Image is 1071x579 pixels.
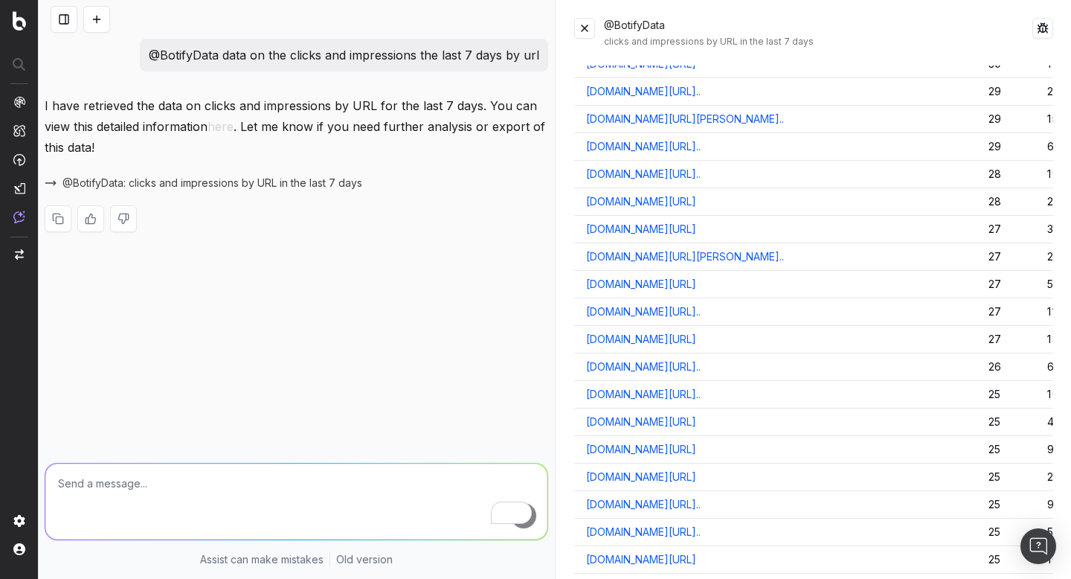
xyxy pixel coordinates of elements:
[977,133,1036,161] td: 29
[977,243,1036,271] td: 27
[977,188,1036,216] td: 28
[977,464,1036,491] td: 25
[13,211,25,223] img: Assist
[977,436,1036,464] td: 25
[977,216,1036,243] td: 27
[586,332,696,347] a: [DOMAIN_NAME][URL]
[13,96,25,108] img: Analytics
[586,194,696,209] a: [DOMAIN_NAME][URL]
[586,442,696,457] a: [DOMAIN_NAME][URL]
[977,491,1036,519] td: 25
[149,45,539,65] p: @BotifyData data on the clicks and impressions the last 7 days by url
[1020,528,1056,564] div: Open Intercom Messenger
[586,84,701,99] a: [DOMAIN_NAME][URL]..
[586,112,784,127] a: [DOMAIN_NAME][URL][PERSON_NAME]..
[977,381,1036,409] td: 25
[977,326,1036,354] td: 27
[586,525,701,540] a: [DOMAIN_NAME][URL]..
[977,271,1036,298] td: 27
[977,354,1036,381] td: 26
[586,167,701,182] a: [DOMAIN_NAME][URL]..
[586,359,701,374] a: [DOMAIN_NAME][URL]..
[586,470,696,484] a: [DOMAIN_NAME][URL]
[13,153,25,166] img: Activation
[13,182,25,194] img: Studio
[62,176,362,191] span: @BotifyData: clicks and impressions by URL in the last 7 days
[15,249,24,260] img: Switch project
[586,497,701,512] a: [DOMAIN_NAME][URL]..
[977,106,1036,133] td: 29
[586,139,701,154] a: [DOMAIN_NAME][URL]..
[586,304,701,319] a: [DOMAIN_NAME][URL]..
[604,18,1033,48] div: @BotifyData
[977,78,1036,106] td: 29
[208,116,234,137] button: here
[45,95,548,158] p: I have retrieved the data on clicks and impressions by URL for the last 7 days. You can view this...
[13,543,25,555] img: My account
[586,552,696,567] a: [DOMAIN_NAME][URL]
[977,409,1036,436] td: 25
[45,176,380,191] button: @BotifyData: clicks and impressions by URL in the last 7 days
[336,552,393,567] a: Old version
[13,124,25,137] img: Intelligence
[200,552,324,567] p: Assist can make mistakes
[977,298,1036,326] td: 27
[586,249,784,264] a: [DOMAIN_NAME][URL][PERSON_NAME]..
[977,519,1036,546] td: 25
[604,36,1033,48] div: clicks and impressions by URL in the last 7 days
[45,464,547,540] textarea: To enrich screen reader interactions, please activate Accessibility in Grammarly extension settings
[586,387,701,402] a: [DOMAIN_NAME][URL]..
[977,546,1036,574] td: 25
[13,515,25,527] img: Setting
[586,415,696,429] a: [DOMAIN_NAME][URL]
[977,161,1036,188] td: 28
[13,11,26,31] img: Botify logo
[586,277,696,292] a: [DOMAIN_NAME][URL]
[586,222,696,237] a: [DOMAIN_NAME][URL]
